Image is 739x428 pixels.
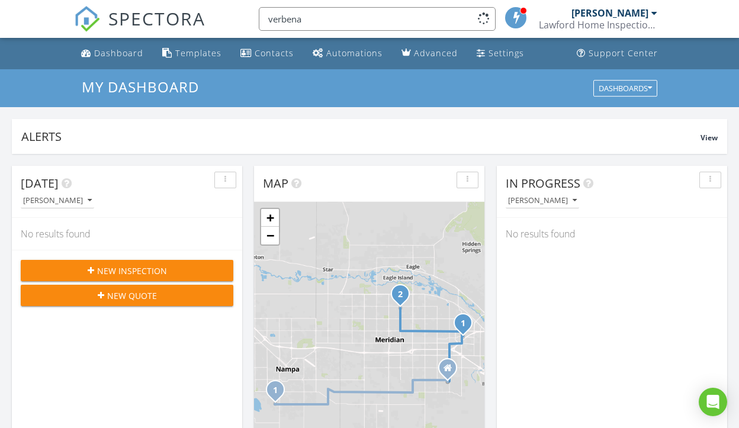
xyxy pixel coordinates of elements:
i: 1 [273,387,278,395]
span: My Dashboard [82,77,199,96]
span: Map [263,175,288,191]
div: No results found [497,218,727,250]
div: Advanced [414,47,458,59]
span: SPECTORA [108,6,205,31]
div: 3725 S Teakwood Dr, Nampa, ID 83686 [275,390,282,397]
div: Contacts [255,47,294,59]
span: [DATE] [21,175,59,191]
div: Dashboard [94,47,143,59]
button: New Inspection [21,260,233,281]
a: SPECTORA [74,16,205,41]
div: Open Intercom Messenger [699,388,727,416]
div: Alerts [21,128,701,144]
div: Settings [489,47,524,59]
button: [PERSON_NAME] [506,193,579,209]
div: [PERSON_NAME] [571,7,648,19]
span: New Inspection [97,265,167,277]
div: Automations [326,47,383,59]
div: Lawford Home Inspections [539,19,657,31]
div: Templates [175,47,221,59]
button: [PERSON_NAME] [21,193,94,209]
span: View [701,133,718,143]
div: 4638 N Bright Angel Pl, Meridian, ID 83646 [400,294,407,301]
span: New Quote [107,289,157,302]
a: Contacts [236,43,298,65]
div: Dashboards [599,84,652,92]
i: 1 [461,320,465,328]
i: 2 [398,291,403,299]
a: Settings [472,43,529,65]
input: Search everything... [259,7,496,31]
a: Advanced [397,43,462,65]
a: Zoom out [261,227,279,244]
button: New Quote [21,285,233,306]
div: 7249 Cascade Dr, Boise, ID 83704 [463,323,470,330]
a: Automations (Basic) [308,43,387,65]
a: Templates [158,43,226,65]
div: [PERSON_NAME] [508,197,577,205]
div: [PERSON_NAME] [23,197,92,205]
div: 4811 S. Shawnee Way, Boise ID 83709 [448,368,455,375]
div: Support Center [589,47,658,59]
img: The Best Home Inspection Software - Spectora [74,6,100,32]
button: Dashboards [593,80,657,96]
span: In Progress [506,175,580,191]
div: No results found [12,218,242,250]
a: Support Center [572,43,663,65]
a: Zoom in [261,209,279,227]
a: Dashboard [76,43,148,65]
